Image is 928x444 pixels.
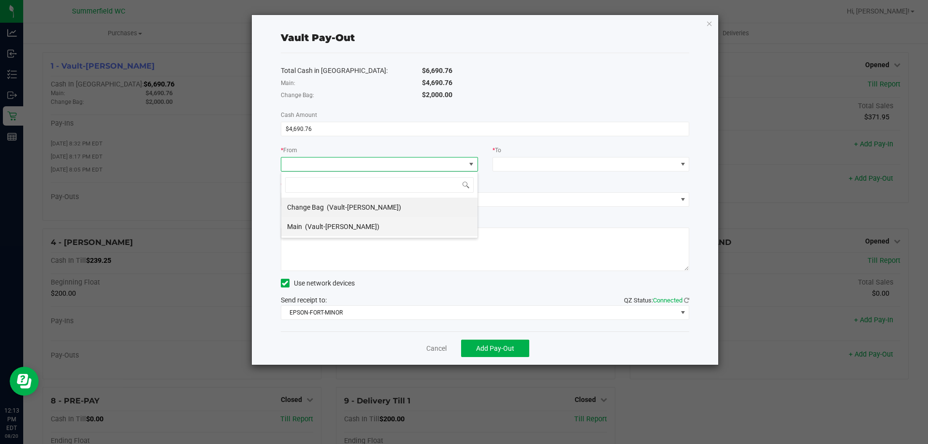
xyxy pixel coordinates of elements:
span: Total Cash in [GEOGRAPHIC_DATA]: [281,67,388,74]
span: Cash Amount [281,112,317,118]
span: Send receipt to: [281,296,327,304]
span: EPSON-FORT-MINOR [281,306,677,319]
span: QZ Status: [624,297,689,304]
span: $6,690.76 [422,67,452,74]
span: $4,690.76 [422,79,452,86]
button: Add Pay-Out [461,340,529,357]
iframe: Resource center [10,367,39,396]
span: Main [287,223,302,230]
span: (Vault-[PERSON_NAME]) [305,223,379,230]
span: $2,000.00 [422,91,452,99]
label: To [493,146,501,155]
span: Connected [653,297,682,304]
span: Main: [281,80,295,86]
span: Add Pay-Out [476,344,514,352]
a: Cancel [426,344,447,354]
label: Use network devices [281,278,355,288]
span: Change Bag: [281,92,314,99]
span: Change Bag [287,203,324,211]
div: Vault Pay-Out [281,30,355,45]
label: From [281,146,297,155]
span: (Vault-[PERSON_NAME]) [327,203,401,211]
